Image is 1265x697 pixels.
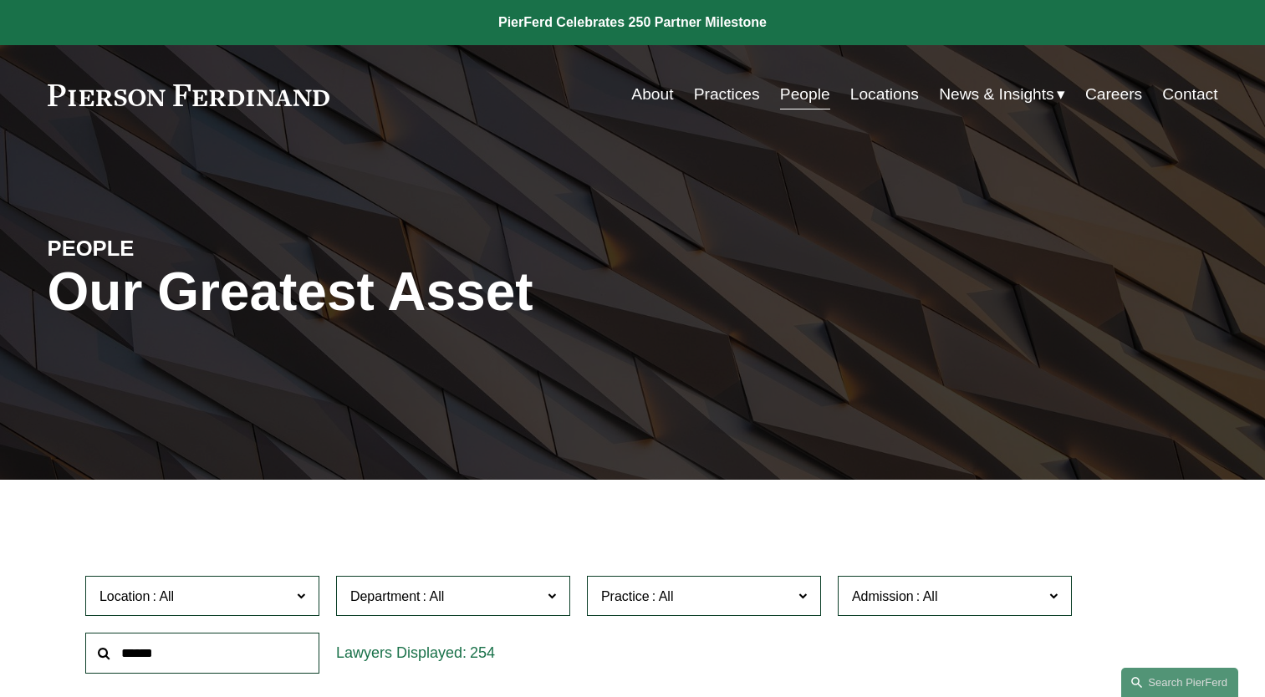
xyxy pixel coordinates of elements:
[939,79,1065,110] a: folder dropdown
[1121,668,1238,697] a: Search this site
[1085,79,1142,110] a: Careers
[850,79,919,110] a: Locations
[694,79,760,110] a: Practices
[48,262,828,323] h1: Our Greatest Asset
[1162,79,1217,110] a: Contact
[99,589,150,603] span: Location
[48,235,340,262] h4: PEOPLE
[350,589,421,603] span: Department
[780,79,830,110] a: People
[852,589,914,603] span: Admission
[631,79,673,110] a: About
[470,644,495,661] span: 254
[601,589,650,603] span: Practice
[939,80,1054,109] span: News & Insights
